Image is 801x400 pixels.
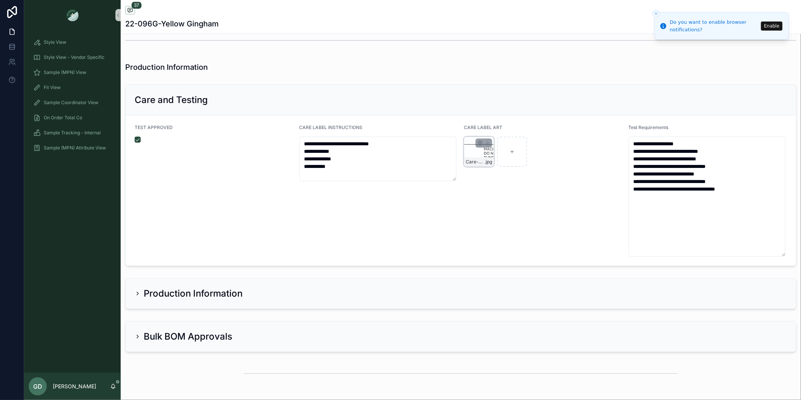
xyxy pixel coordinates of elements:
div: Do you want to enable browser notifications? [670,18,759,33]
h1: Production Information [125,62,208,72]
span: .jpg [485,159,492,165]
span: TEST APPROVED [135,125,173,130]
span: Sample Tracking - Internal [44,130,101,136]
span: On Order Total Co [44,115,82,121]
span: Sample (MPN) Attribute View [44,145,106,151]
a: Sample (MPN) Attribute View [29,141,116,155]
div: scrollable content [24,30,121,165]
a: Style View - Vendor Specific [29,51,116,64]
span: 37 [131,2,142,9]
h1: 22-096G-Yellow Gingham [125,18,219,29]
a: Fit View [29,81,116,94]
a: Sample Tracking - Internal [29,126,116,140]
a: Sample (MPN) View [29,66,116,79]
a: On Order Total Co [29,111,116,125]
p: [PERSON_NAME] [53,383,96,390]
a: Sample Coordinator View [29,96,116,109]
button: Enable [761,22,783,31]
h2: Production Information [144,288,242,300]
span: Style View - Vendor Specific [44,54,104,60]
span: Style View [44,39,66,45]
a: Style View [29,35,116,49]
span: Sample (MPN) View [44,69,86,75]
span: Fit View [44,85,61,91]
span: Test Requirements [629,125,669,130]
span: Care-Layout-For-Style-22-096G- [466,159,485,165]
img: App logo [66,9,78,21]
span: GD [33,382,42,391]
span: Sample Coordinator View [44,100,98,106]
button: Close toast [652,10,660,17]
button: 37 [125,6,135,15]
h2: Care and Testing [135,94,208,106]
span: CARE LABEL ART [464,125,502,130]
span: CARE LABEL INSTRUCTIONS [299,125,363,130]
h2: Bulk BOM Approvals [144,331,232,343]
